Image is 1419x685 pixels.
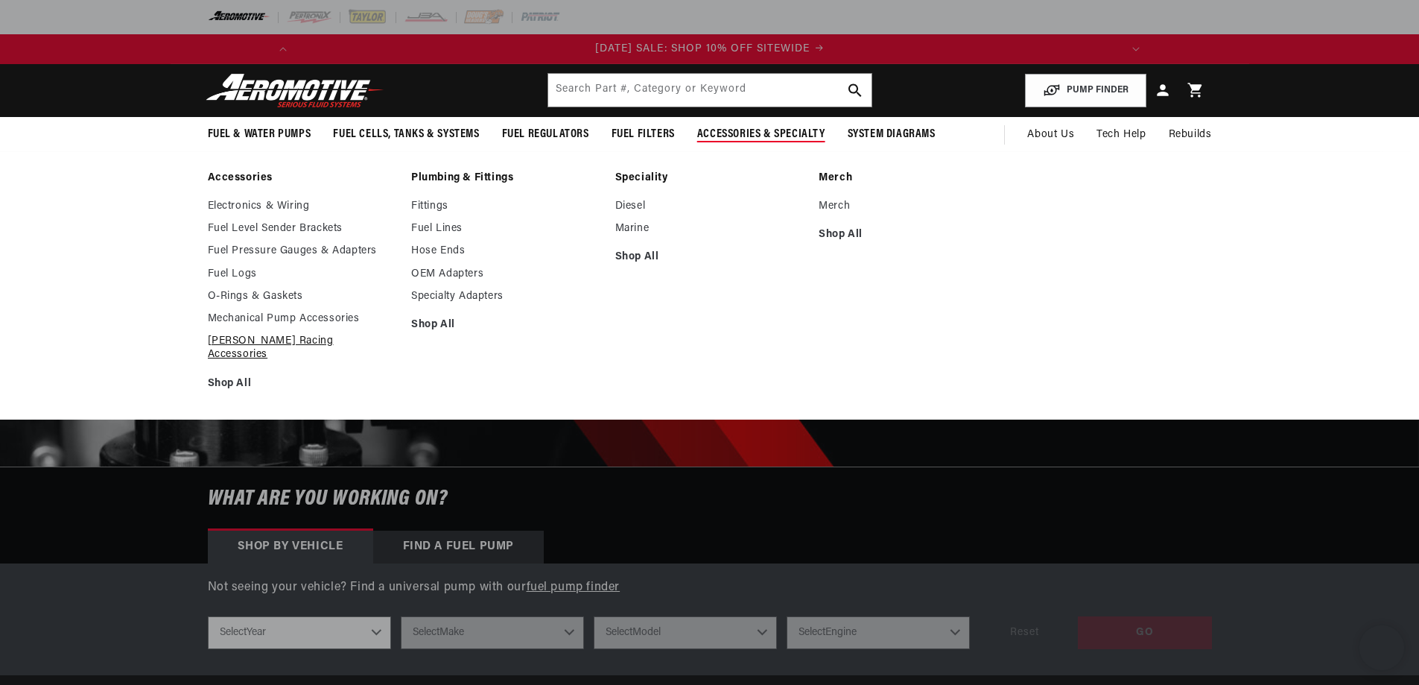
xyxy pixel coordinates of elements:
a: Fuel Logs [208,268,397,281]
div: Find a Fuel Pump [373,531,545,564]
summary: Fuel Regulators [491,117,600,152]
a: Fuel Pressure Gauges & Adapters [208,244,397,258]
a: Shop All [208,377,397,391]
a: Fuel Lines [411,222,600,236]
a: Fittings [411,200,600,213]
a: Shop All [819,228,1008,242]
span: About Us [1027,129,1074,140]
a: Plumbing & Fittings [411,171,600,185]
summary: Fuel Filters [600,117,686,152]
span: Fuel & Water Pumps [208,127,311,142]
span: [DATE] SALE: SHOP 10% OFF SITEWIDE [595,43,810,54]
a: OEM Adapters [411,268,600,281]
span: Tech Help [1096,127,1146,143]
button: Translation missing: en.sections.announcements.next_announcement [1121,34,1151,64]
span: System Diagrams [848,127,936,142]
button: PUMP FINDER [1025,74,1146,107]
a: [DATE] SALE: SHOP 10% OFF SITEWIDE [298,41,1121,57]
span: Fuel Cells, Tanks & Systems [333,127,479,142]
a: Merch [819,171,1008,185]
input: Search by Part Number, Category or Keyword [548,74,872,107]
a: Diesel [615,200,804,213]
a: Hose Ends [411,244,600,258]
summary: Fuel & Water Pumps [197,117,323,152]
span: Rebuilds [1169,127,1212,143]
summary: System Diagrams [837,117,947,152]
div: 1 of 3 [298,41,1121,57]
select: Model [594,616,777,649]
div: Announcement [298,41,1121,57]
button: Translation missing: en.sections.announcements.previous_announcement [268,34,298,64]
a: Accessories [208,171,397,185]
span: Accessories & Specialty [697,127,825,142]
a: Electronics & Wiring [208,200,397,213]
a: [PERSON_NAME] Racing Accessories [208,335,397,362]
a: Mechanical Pump Accessories [208,312,397,326]
a: Specialty Adapters [411,290,600,303]
summary: Tech Help [1085,117,1157,153]
a: Fuel Level Sender Brackets [208,222,397,236]
img: Aeromotive [202,73,388,108]
a: Merch [819,200,1008,213]
h6: What are you working on? [171,467,1249,531]
summary: Rebuilds [1158,117,1223,153]
a: fuel pump finder [527,581,620,593]
a: Marine [615,222,804,236]
summary: Fuel Cells, Tanks & Systems [322,117,490,152]
select: Make [401,616,584,649]
a: Speciality [615,171,804,185]
select: Year [208,616,391,649]
select: Engine [787,616,970,649]
summary: Accessories & Specialty [686,117,837,152]
a: Shop All [615,250,804,264]
slideshow-component: Translation missing: en.sections.announcements.announcement_bar [171,34,1249,64]
a: O-Rings & Gaskets [208,290,397,303]
a: Shop All [411,318,600,332]
p: Not seeing your vehicle? Find a universal pump with our [208,578,1212,598]
div: Shop by vehicle [208,531,373,564]
span: Fuel Regulators [502,127,589,142]
button: search button [839,74,872,107]
span: Fuel Filters [612,127,675,142]
a: About Us [1016,117,1085,153]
